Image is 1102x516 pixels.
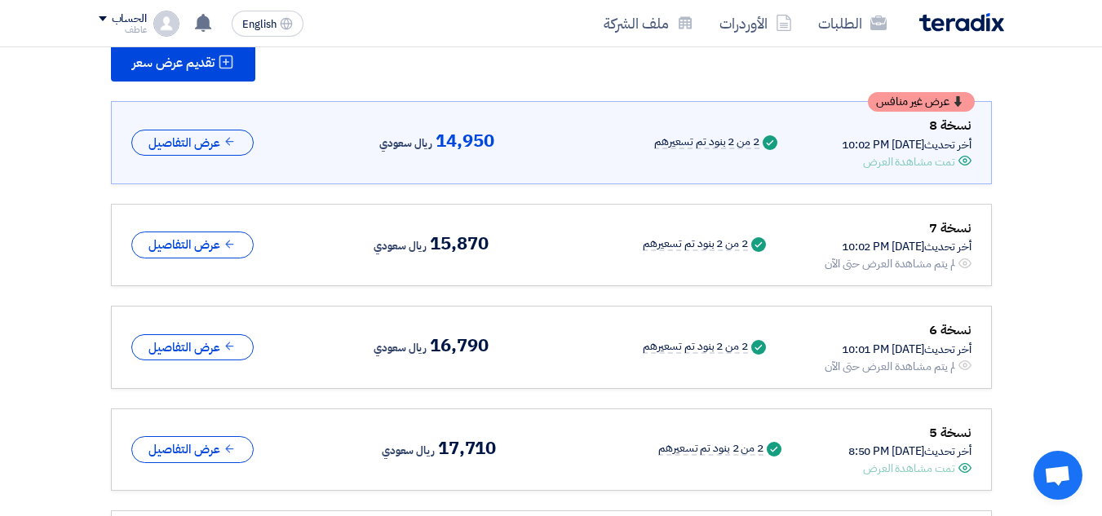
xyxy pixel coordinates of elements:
[379,134,432,153] span: ريال سعودي
[131,436,254,463] button: عرض التفاصيل
[232,11,303,37] button: English
[842,136,971,153] div: أخر تحديث [DATE] 10:02 PM
[111,42,255,82] button: تقديم عرض سعر
[805,4,900,42] a: الطلبات
[99,25,147,34] div: عاطف
[919,13,1004,32] img: Teradix logo
[825,255,955,272] div: لم يتم مشاهدة العرض حتى الآن
[825,358,955,375] div: لم يتم مشاهدة العرض حتى الآن
[825,341,971,358] div: أخر تحديث [DATE] 10:01 PM
[382,441,435,461] span: ريال سعودي
[591,4,706,42] a: ملف الشركة
[1033,451,1082,500] a: Open chat
[825,320,971,341] div: نسخة 6
[132,56,215,69] span: تقديم عرض سعر
[658,443,763,456] div: 2 من 2 بنود تم تسعيرهم
[842,115,971,136] div: نسخة 8
[131,334,254,361] button: عرض التفاصيل
[825,238,971,255] div: أخر تحديث [DATE] 10:02 PM
[374,338,427,358] span: ريال سعودي
[438,439,496,458] span: 17,710
[430,336,488,355] span: 16,790
[863,153,954,170] div: تمت مشاهدة العرض
[242,19,277,30] span: English
[848,422,971,443] div: نسخة 5
[374,236,427,256] span: ريال سعودي
[131,130,254,157] button: عرض التفاصيل
[654,136,759,149] div: 2 من 2 بنود تم تسعيرهم
[876,96,949,108] span: عرض غير منافس
[430,234,488,254] span: 15,870
[706,4,805,42] a: الأوردرات
[131,232,254,258] button: عرض التفاصيل
[643,238,748,251] div: 2 من 2 بنود تم تسعيرهم
[643,341,748,354] div: 2 من 2 بنود تم تسعيرهم
[863,460,954,477] div: تمت مشاهدة العرض
[153,11,179,37] img: profile_test.png
[825,218,971,239] div: نسخة 7
[848,443,971,460] div: أخر تحديث [DATE] 8:50 PM
[112,12,147,26] div: الحساب
[436,131,493,151] span: 14,950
